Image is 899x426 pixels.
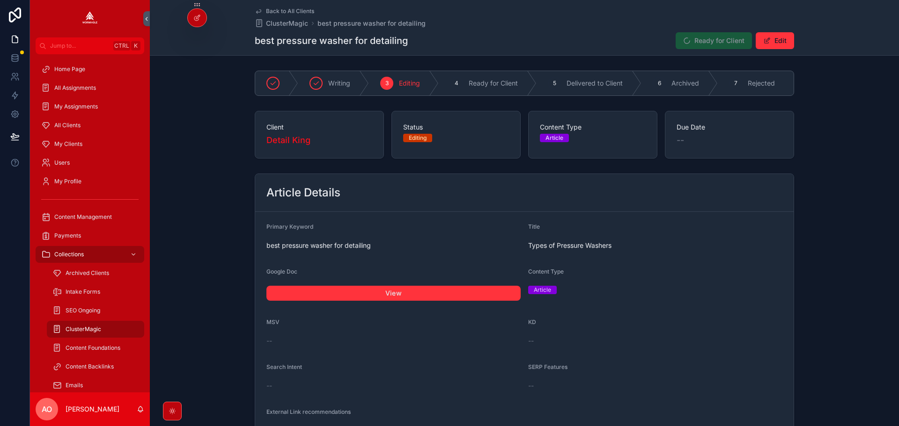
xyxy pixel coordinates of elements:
[409,134,427,142] div: Editing
[54,159,70,166] span: Users
[266,336,272,346] span: --
[266,123,372,132] span: Client
[677,134,684,147] span: --
[266,241,521,250] span: best pressure washer for detailing
[42,404,52,415] span: AO
[36,246,144,263] a: Collections
[54,251,84,258] span: Collections
[54,213,112,221] span: Content Management
[36,37,144,54] button: Jump to...CtrlK
[317,19,426,28] a: best pressure washer for detailing
[528,363,567,370] span: SERP Features
[54,65,85,73] span: Home Page
[266,185,340,200] h2: Article Details
[528,336,534,346] span: --
[266,19,308,28] span: ClusterMagic
[553,79,556,87] span: 5
[66,344,120,352] span: Content Foundations
[403,123,509,132] span: Status
[36,117,144,134] a: All Clients
[54,84,96,92] span: All Assignments
[266,223,313,230] span: Primary Keyword
[528,381,534,390] span: --
[47,377,144,394] a: Emails
[328,79,350,88] span: Writing
[54,140,82,148] span: My Clients
[748,79,775,88] span: Rejected
[66,288,100,296] span: Intake Forms
[36,227,144,244] a: Payments
[54,122,81,129] span: All Clients
[36,154,144,171] a: Users
[399,79,420,88] span: Editing
[540,123,646,132] span: Content Type
[36,136,144,152] a: My Clients
[266,381,272,390] span: --
[671,79,699,88] span: Archived
[66,269,109,277] span: Archived Clients
[266,268,297,275] span: Google Doc
[36,79,144,96] a: All Assignments
[47,283,144,300] a: Intake Forms
[534,286,551,294] div: Article
[266,286,521,301] a: View
[36,209,144,225] a: Content Management
[528,268,564,275] span: Content Type
[47,358,144,375] a: Content Backlinks
[266,134,310,147] a: Detail King
[255,7,314,15] a: Back to All Clients
[47,321,144,338] a: ClusterMagic
[132,42,140,50] span: K
[255,34,408,47] h1: best pressure washer for detailing
[30,54,150,392] div: scrollable content
[82,11,97,26] img: App logo
[567,79,623,88] span: Delivered to Client
[36,173,144,190] a: My Profile
[54,103,98,110] span: My Assignments
[66,307,100,314] span: SEO Ongoing
[658,79,661,87] span: 6
[266,7,314,15] span: Back to All Clients
[385,79,389,87] span: 3
[255,19,308,28] a: ClusterMagic
[54,232,81,239] span: Payments
[66,404,119,414] p: [PERSON_NAME]
[50,42,110,50] span: Jump to...
[469,79,518,88] span: Ready for Client
[756,32,794,49] button: Edit
[266,318,280,325] span: MSV
[266,363,302,370] span: Search Intent
[47,339,144,356] a: Content Foundations
[54,178,81,185] span: My Profile
[66,382,83,389] span: Emails
[66,325,101,333] span: ClusterMagic
[66,363,114,370] span: Content Backlinks
[677,123,782,132] span: Due Date
[113,41,130,51] span: Ctrl
[455,79,458,87] span: 4
[36,61,144,78] a: Home Page
[36,98,144,115] a: My Assignments
[266,408,351,415] span: External Link recommendations
[528,241,782,250] span: Types of Pressure Washers
[47,265,144,282] a: Archived Clients
[528,223,540,230] span: Title
[528,318,536,325] span: KD
[734,79,737,87] span: 7
[545,134,563,142] div: Article
[47,302,144,319] a: SEO Ongoing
